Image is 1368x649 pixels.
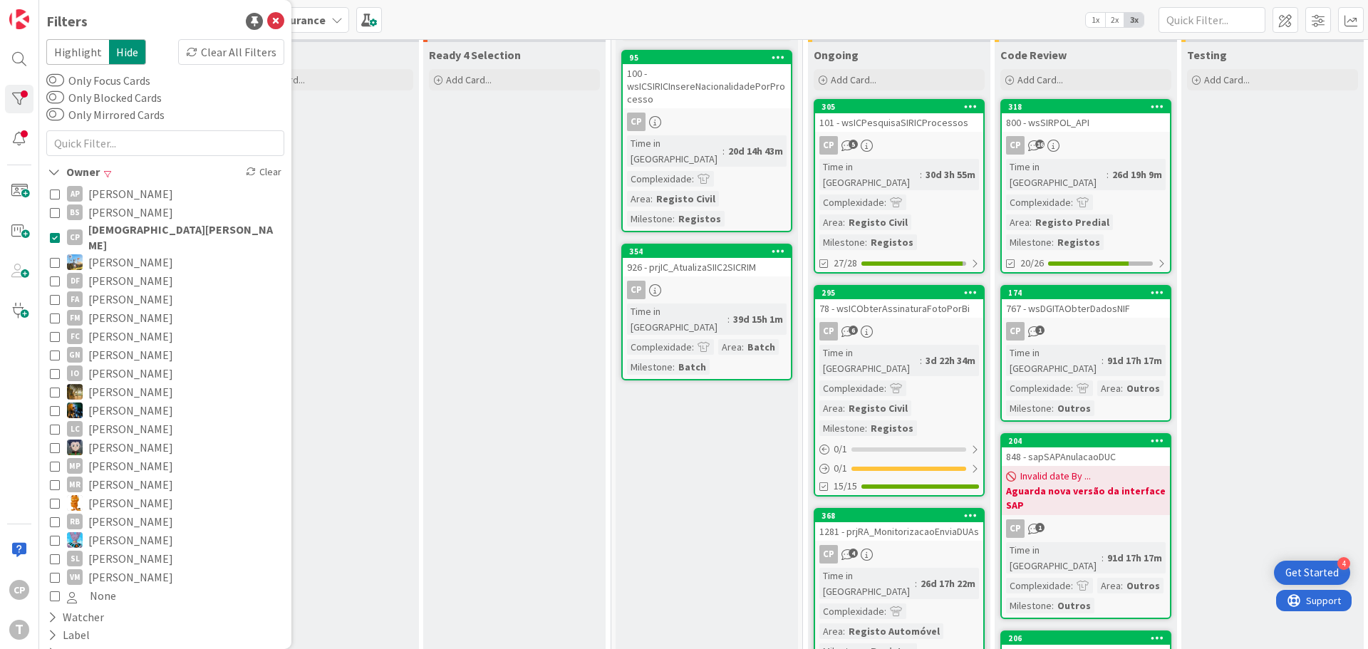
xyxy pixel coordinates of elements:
[30,2,65,19] span: Support
[623,258,791,276] div: 926 - prjIC_AtualizaSIIC2SICRIM
[915,576,917,591] span: :
[819,345,920,376] div: Time in [GEOGRAPHIC_DATA]
[629,246,791,256] div: 354
[627,211,673,227] div: Milestone
[1002,435,1170,447] div: 204
[1071,380,1073,396] span: :
[50,401,281,420] button: JC [PERSON_NAME]
[1052,234,1054,250] span: :
[725,143,787,159] div: 20d 14h 43m
[46,89,162,106] label: Only Blocked Cards
[1002,286,1170,299] div: 174
[46,90,64,105] button: Only Blocked Cards
[50,203,281,222] button: BS [PERSON_NAME]
[1020,469,1091,484] span: Invalid date By ...
[1002,322,1170,341] div: CP
[623,64,791,108] div: 100 - wsICSIRICInsereNacionalidadePorProcesso
[67,365,83,381] div: IO
[819,603,884,619] div: Complexidade
[1002,299,1170,318] div: 767 - wsDGITAObterDadosNIF
[50,475,281,494] button: MR [PERSON_NAME]
[627,191,651,207] div: Area
[627,303,727,335] div: Time in [GEOGRAPHIC_DATA]
[50,420,281,438] button: LC [PERSON_NAME]
[1006,214,1030,230] div: Area
[50,438,281,457] button: LS [PERSON_NAME]
[819,194,884,210] div: Complexidade
[1097,380,1121,396] div: Area
[814,285,985,497] a: 29578 - wsICObterAssinaturaFotoPorBiCPTime in [GEOGRAPHIC_DATA]:3d 22h 34mComplexidade:Area:Regis...
[814,99,985,274] a: 305101 - wsICPesquisaSIRICProcessosCPTime in [GEOGRAPHIC_DATA]:30d 3h 55mComplexidade:Area:Regist...
[109,39,146,65] span: Hide
[819,420,865,436] div: Milestone
[1086,13,1105,27] span: 1x
[1054,234,1104,250] div: Registos
[819,545,838,564] div: CP
[1008,102,1170,112] div: 318
[88,549,173,568] span: [PERSON_NAME]
[1097,578,1121,593] div: Area
[88,222,281,253] span: [DEMOGRAPHIC_DATA][PERSON_NAME]
[1006,136,1025,155] div: CP
[1006,194,1071,210] div: Complexidade
[67,310,83,326] div: FM
[9,580,29,600] div: CP
[88,346,173,364] span: [PERSON_NAME]
[9,620,29,640] div: T
[88,364,173,383] span: [PERSON_NAME]
[88,327,173,346] span: [PERSON_NAME]
[834,479,857,494] span: 15/15
[50,290,281,308] button: FA [PERSON_NAME]
[1006,578,1071,593] div: Complexidade
[90,586,116,605] span: None
[867,420,917,436] div: Registos
[920,167,922,182] span: :
[1006,542,1102,573] div: Time in [GEOGRAPHIC_DATA]
[834,442,847,457] span: 0 / 1
[627,113,646,131] div: CP
[67,403,83,418] img: JC
[1071,194,1073,210] span: :
[815,299,983,318] div: 78 - wsICObterAssinaturaFotoPorBi
[865,420,867,436] span: :
[1000,433,1171,619] a: 204848 - sapSAPAnulacaoDUCInvalid date By ...Aguarda nova versão da interface SAPCPTime in [GEOGR...
[814,48,859,62] span: Ongoing
[1035,140,1045,149] span: 16
[819,623,843,639] div: Area
[1000,285,1171,422] a: 174767 - wsDGITAObterDadosNIFCPTime in [GEOGRAPHIC_DATA]:91d 17h 17mComplexidade:Area:OutrosMiles...
[1002,519,1170,538] div: CP
[67,254,83,270] img: DG
[1020,256,1044,271] span: 20/26
[50,549,281,568] button: SL [PERSON_NAME]
[67,347,83,363] div: GN
[884,194,886,210] span: :
[67,328,83,344] div: FC
[67,532,83,548] img: SF
[1107,167,1109,182] span: :
[922,353,979,368] div: 3d 22h 34m
[653,191,719,207] div: Registo Civil
[845,214,911,230] div: Registo Civil
[1000,48,1067,62] span: Code Review
[88,457,173,475] span: [PERSON_NAME]
[50,457,281,475] button: MP [PERSON_NAME]
[88,203,173,222] span: [PERSON_NAME]
[673,359,675,375] span: :
[922,167,979,182] div: 30d 3h 55m
[67,229,83,245] div: CP
[67,551,83,566] div: SL
[884,603,886,619] span: :
[1052,400,1054,416] span: :
[88,438,173,457] span: [PERSON_NAME]
[822,288,983,298] div: 295
[67,291,83,307] div: FA
[627,281,646,299] div: CP
[623,245,791,258] div: 354
[675,359,710,375] div: Batch
[692,171,694,187] span: :
[730,311,787,327] div: 39d 15h 1m
[849,326,858,335] span: 6
[50,327,281,346] button: FC [PERSON_NAME]
[88,420,173,438] span: [PERSON_NAME]
[744,339,779,355] div: Batch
